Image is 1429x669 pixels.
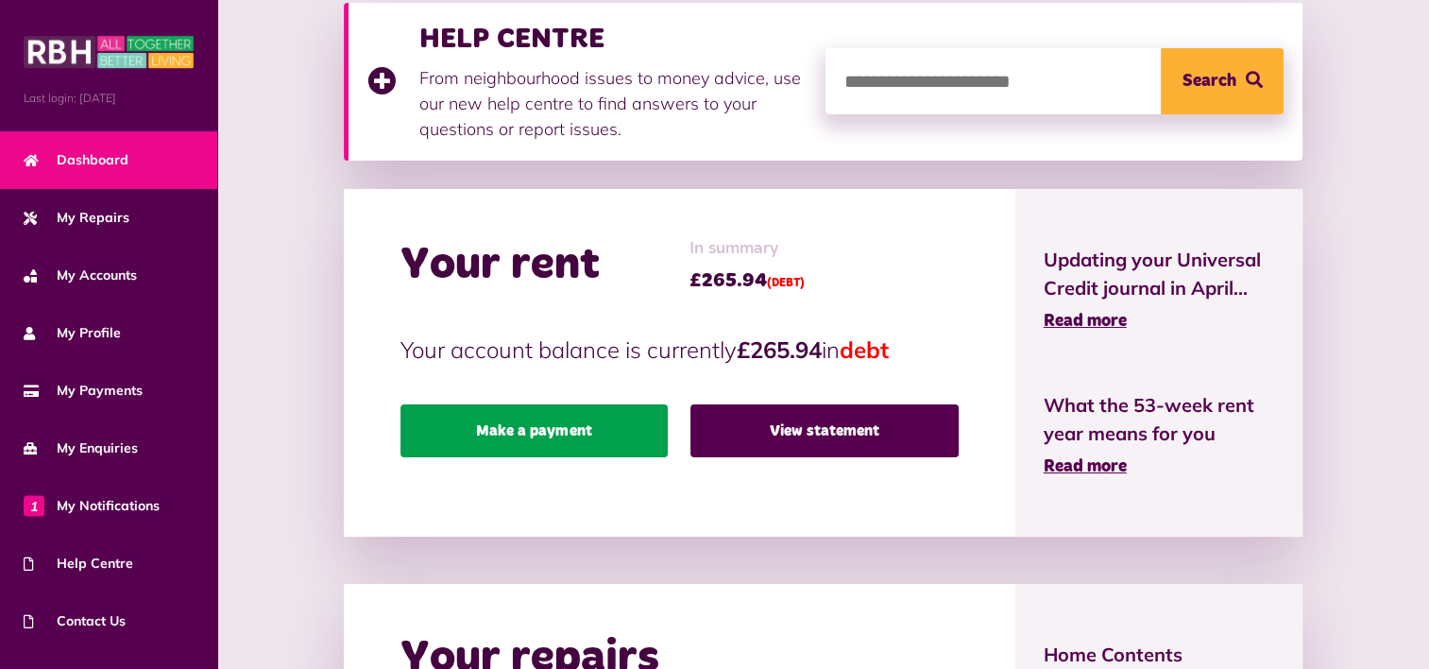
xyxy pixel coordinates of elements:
span: In summary [689,236,805,262]
span: Updating your Universal Credit journal in April... [1044,246,1275,302]
p: From neighbourhood issues to money advice, use our new help centre to find answers to your questi... [419,65,807,142]
span: Read more [1044,313,1127,330]
a: What the 53-week rent year means for you Read more [1044,391,1275,480]
span: (DEBT) [767,278,805,289]
span: My Notifications [24,496,160,516]
span: 1 [24,495,44,516]
span: My Profile [24,323,121,343]
span: My Enquiries [24,438,138,458]
span: Help Centre [24,554,133,574]
span: debt [840,335,889,364]
span: Contact Us [24,611,126,631]
h3: HELP CENTRE [419,22,807,56]
span: Read more [1044,458,1127,475]
a: Updating your Universal Credit journal in April... Read more [1044,246,1275,334]
span: £265.94 [689,266,805,295]
span: Last login: [DATE] [24,90,194,107]
h2: Your rent [400,238,600,293]
a: Make a payment [400,404,669,457]
span: My Payments [24,381,143,401]
span: My Repairs [24,208,129,228]
span: Dashboard [24,150,128,170]
span: My Accounts [24,266,137,285]
button: Search [1161,48,1284,114]
img: MyRBH [24,33,194,71]
p: Your account balance is currently in [400,333,959,367]
span: Search [1182,48,1236,114]
strong: £265.94 [737,335,822,364]
span: What the 53-week rent year means for you [1044,391,1275,448]
a: View statement [690,404,959,457]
